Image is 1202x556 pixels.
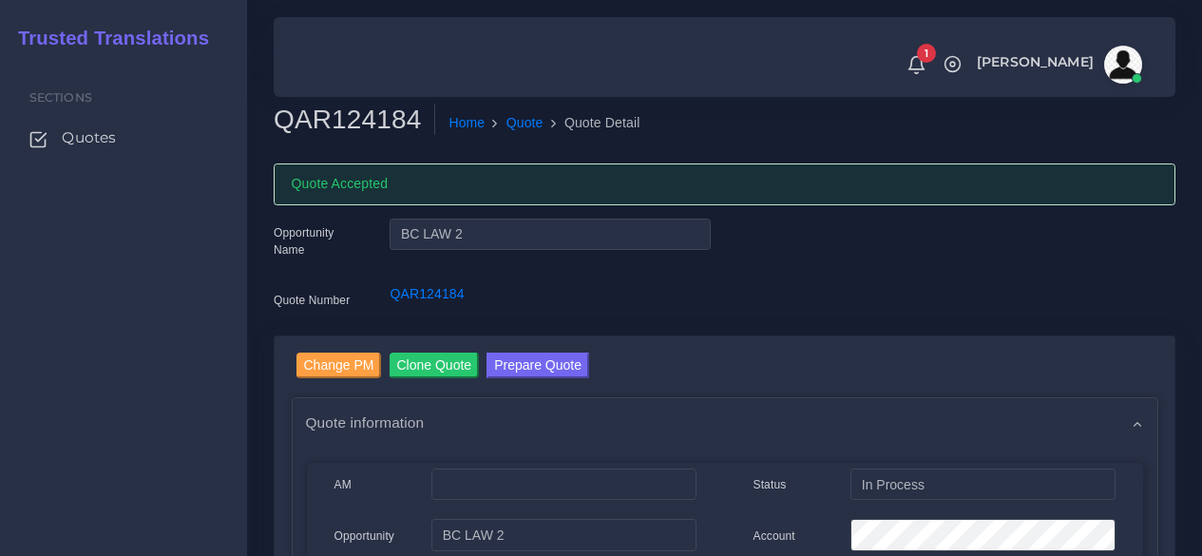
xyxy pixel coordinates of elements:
[293,398,1157,447] div: Quote information
[274,224,361,259] label: Opportunity Name
[967,46,1149,84] a: [PERSON_NAME]avatar
[977,55,1094,68] span: [PERSON_NAME]
[306,412,425,433] span: Quote information
[29,90,92,105] span: Sections
[14,118,233,158] a: Quotes
[390,353,480,378] input: Clone Quote
[62,127,116,148] span: Quotes
[917,44,936,63] span: 1
[487,353,589,378] button: Prepare Quote
[5,23,209,54] a: Trusted Translations
[334,476,352,493] label: AM
[296,353,382,378] input: Change PM
[5,27,209,49] h2: Trusted Translations
[506,113,544,133] a: Quote
[274,163,1175,205] div: Quote Accepted
[544,113,640,133] li: Quote Detail
[390,286,464,301] a: QAR124184
[900,54,933,75] a: 1
[754,476,787,493] label: Status
[754,527,795,545] label: Account
[448,113,485,133] a: Home
[274,104,435,136] h2: QAR124184
[1104,46,1142,84] img: avatar
[274,292,350,309] label: Quote Number
[487,353,589,383] a: Prepare Quote
[334,527,395,545] label: Opportunity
